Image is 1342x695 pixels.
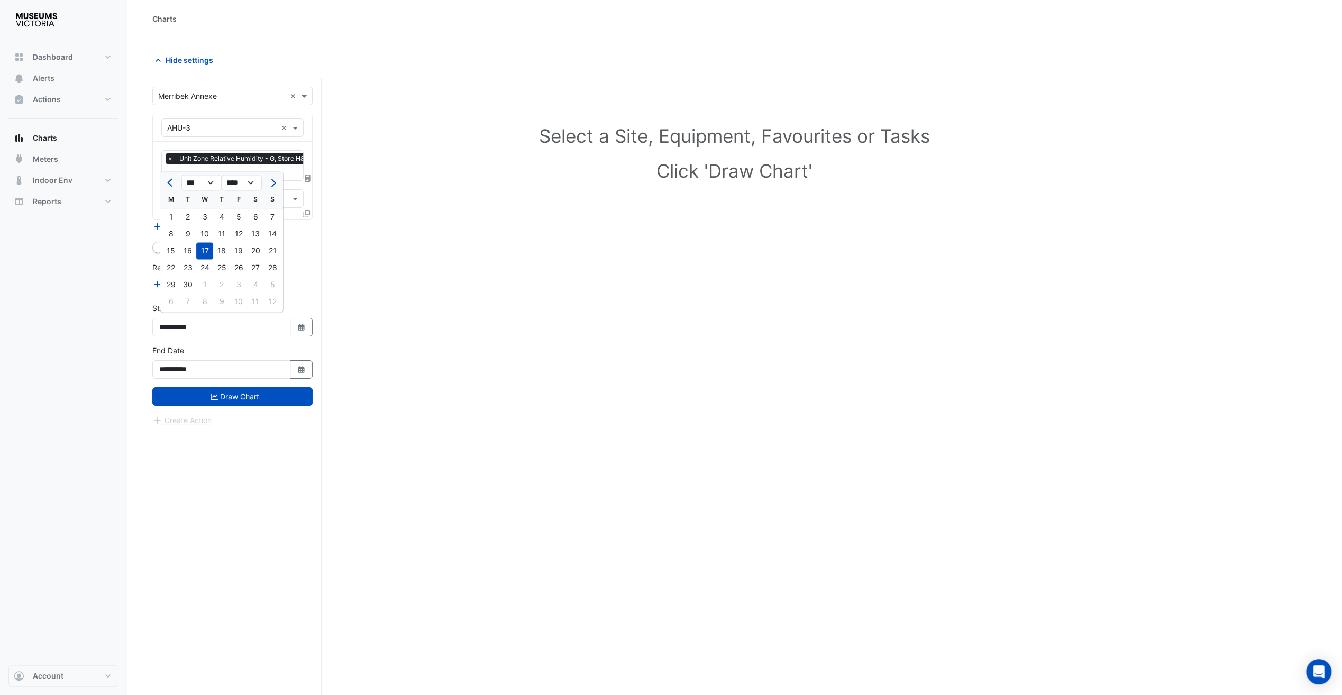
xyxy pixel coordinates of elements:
div: Tuesday, September 30, 2025 [179,276,196,293]
span: Clear [281,122,290,133]
div: Monday, September 29, 2025 [162,276,179,293]
div: Wednesday, September 3, 2025 [196,208,213,225]
div: Tuesday, September 2, 2025 [179,208,196,225]
button: Add Reference Line [152,278,231,290]
span: × [166,153,175,164]
div: 7 [264,208,281,225]
span: Hide settings [166,54,213,66]
div: Monday, September 15, 2025 [162,242,179,259]
app-icon: Reports [14,196,24,207]
label: Start Date [152,303,188,314]
div: 6 [247,208,264,225]
button: Meters [8,149,118,170]
div: S [264,191,281,208]
span: Clone Favourites and Tasks from this Equipment to other Equipment [303,209,310,218]
div: 26 [230,259,247,276]
div: Sunday, September 21, 2025 [264,242,281,259]
div: Wednesday, September 17, 2025 [196,242,213,259]
fa-icon: Select Date [297,323,306,332]
app-icon: Actions [14,94,24,105]
div: M [162,191,179,208]
span: Meters [33,154,58,164]
div: 17 [196,242,213,259]
div: Tuesday, September 16, 2025 [179,242,196,259]
div: 30 [179,276,196,293]
div: 10 [196,225,213,242]
button: Charts [8,127,118,149]
div: 21 [264,242,281,259]
select: Select month [181,175,222,191]
div: Monday, September 22, 2025 [162,259,179,276]
app-icon: Indoor Env [14,175,24,186]
div: 4 [213,208,230,225]
div: 25 [213,259,230,276]
button: Account [8,665,118,687]
div: T [179,191,196,208]
button: Hide settings [152,51,220,69]
button: Next month [266,174,279,191]
span: Clear [290,90,299,102]
div: Friday, September 5, 2025 [230,208,247,225]
div: 22 [162,259,179,276]
h1: Click 'Draw Chart' [176,160,1293,182]
div: 27 [247,259,264,276]
div: 15 [162,242,179,259]
div: Sunday, September 14, 2025 [264,225,281,242]
div: 8 [162,225,179,242]
span: Account [33,671,63,681]
div: F [230,191,247,208]
div: Thursday, September 11, 2025 [213,225,230,242]
div: Saturday, September 6, 2025 [247,208,264,225]
span: Alerts [33,73,54,84]
span: Actions [33,94,61,105]
div: S [247,191,264,208]
span: Indoor Env [33,175,72,186]
app-escalated-ticket-create-button: Please draw the charts first [152,415,212,424]
span: Choose Function [303,173,313,182]
button: Add Equipment [152,220,216,232]
div: 13 [247,225,264,242]
div: 20 [247,242,264,259]
div: 28 [264,259,281,276]
div: Friday, September 19, 2025 [230,242,247,259]
div: Friday, September 26, 2025 [230,259,247,276]
app-icon: Dashboard [14,52,24,62]
div: W [196,191,213,208]
div: 9 [179,225,196,242]
div: Wednesday, September 24, 2025 [196,259,213,276]
div: 2 [179,208,196,225]
div: 18 [213,242,230,259]
div: 23 [179,259,196,276]
div: Thursday, September 18, 2025 [213,242,230,259]
span: Unit Zone Relative Humidity - G, Store H&J [177,153,311,164]
button: Actions [8,89,118,110]
span: Reports [33,196,61,207]
div: Tuesday, September 9, 2025 [179,225,196,242]
button: Indoor Env [8,170,118,191]
div: 24 [196,259,213,276]
div: T [213,191,230,208]
img: Company Logo [13,8,60,30]
label: Reference Lines [152,262,208,273]
select: Select year [222,175,262,191]
div: Tuesday, September 23, 2025 [179,259,196,276]
div: Saturday, September 20, 2025 [247,242,264,259]
app-icon: Meters [14,154,24,164]
button: Dashboard [8,47,118,68]
button: Previous month [165,174,177,191]
div: Open Intercom Messenger [1306,659,1331,684]
label: End Date [152,345,184,356]
div: Monday, September 1, 2025 [162,208,179,225]
div: Saturday, September 27, 2025 [247,259,264,276]
div: 1 [162,208,179,225]
fa-icon: Select Date [297,365,306,374]
div: Saturday, September 13, 2025 [247,225,264,242]
div: 29 [162,276,179,293]
div: 16 [179,242,196,259]
div: 19 [230,242,247,259]
div: 11 [213,225,230,242]
button: Reports [8,191,118,212]
button: Alerts [8,68,118,89]
div: Sunday, September 7, 2025 [264,208,281,225]
button: Draw Chart [152,387,313,406]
